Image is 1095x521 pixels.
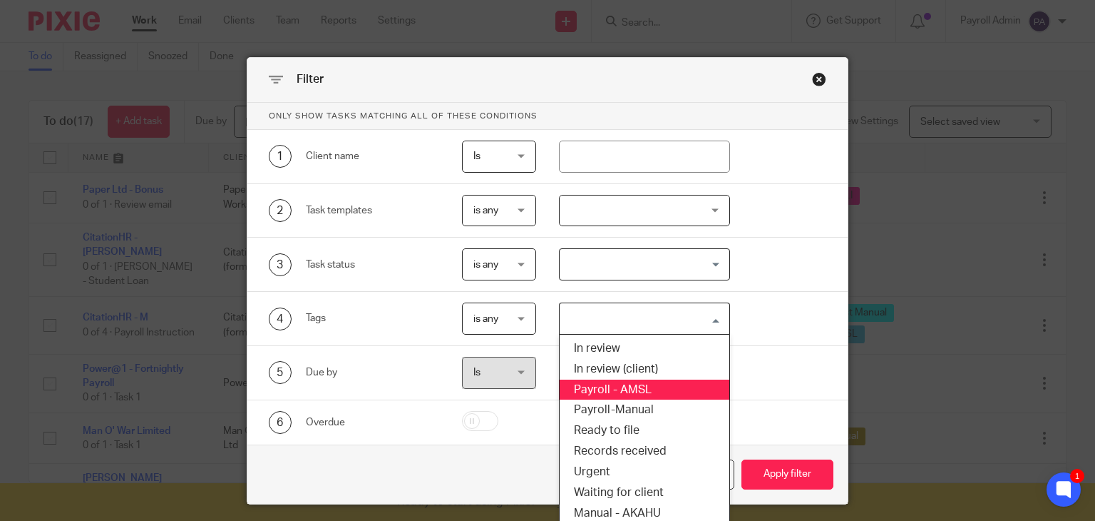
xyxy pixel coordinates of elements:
li: In review [560,338,729,359]
div: 3 [269,253,292,276]
input: Search for option [561,306,721,331]
div: Due by [306,365,440,380]
div: Client name [306,149,440,163]
div: 1 [269,145,292,168]
input: Search for option [561,252,721,277]
span: Filter [297,74,324,85]
div: Task status [306,258,440,272]
div: Search for option [559,303,730,335]
li: Waiting for client [560,482,729,503]
button: Apply filter [741,460,833,490]
div: 2 [269,199,292,222]
span: Is [473,368,480,378]
div: Overdue [306,415,440,430]
div: 5 [269,361,292,384]
span: is any [473,260,498,270]
li: Ready to file [560,420,729,441]
div: Task templates [306,203,440,218]
div: 4 [269,308,292,330]
p: Only show tasks matching all of these conditions [247,103,848,130]
div: Tags [306,311,440,325]
span: Is [473,151,480,161]
li: Urgent [560,462,729,482]
li: In review (client) [560,359,729,380]
div: Close this dialog window [812,72,826,86]
span: is any [473,314,498,324]
li: Payroll-Manual [560,400,729,420]
span: is any [473,206,498,216]
li: Records received [560,441,729,462]
li: Payroll - AMSL [560,380,729,400]
div: Search for option [559,248,730,280]
div: 1 [1070,469,1084,483]
div: 6 [269,411,292,434]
